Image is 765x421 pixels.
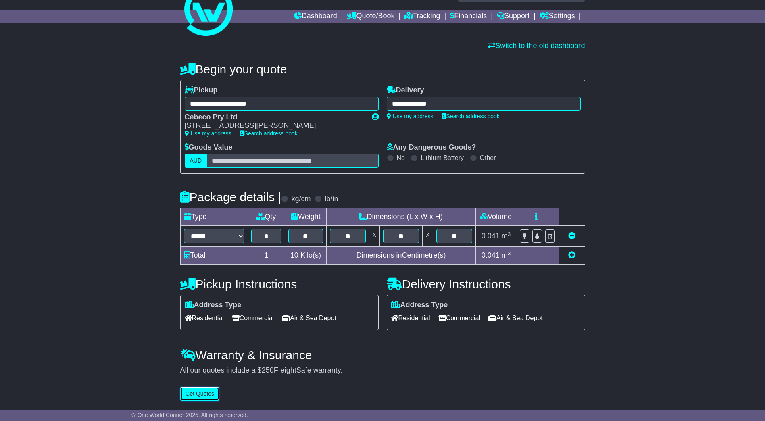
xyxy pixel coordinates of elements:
[185,301,242,310] label: Address Type
[185,154,207,168] label: AUD
[180,348,585,362] h4: Warranty & Insurance
[180,208,248,226] td: Type
[421,154,464,162] label: Lithium Battery
[248,247,285,265] td: 1
[502,232,511,240] span: m
[497,10,529,23] a: Support
[568,251,575,259] a: Add new item
[387,86,424,95] label: Delivery
[442,113,500,119] a: Search address book
[180,190,281,204] h4: Package details |
[262,366,274,374] span: 250
[488,312,543,324] span: Air & Sea Depot
[282,312,336,324] span: Air & Sea Depot
[423,226,433,247] td: x
[482,251,500,259] span: 0.041
[185,143,233,152] label: Goods Value
[387,143,476,152] label: Any Dangerous Goods?
[397,154,405,162] label: No
[404,10,440,23] a: Tracking
[232,312,274,324] span: Commercial
[248,208,285,226] td: Qty
[540,10,575,23] a: Settings
[180,63,585,76] h4: Begin your quote
[185,121,364,130] div: [STREET_ADDRESS][PERSON_NAME]
[508,250,511,256] sup: 3
[488,42,585,50] a: Switch to the old dashboard
[438,312,480,324] span: Commercial
[326,247,476,265] td: Dimensions in Centimetre(s)
[369,226,379,247] td: x
[476,208,516,226] td: Volume
[180,387,220,401] button: Get Quotes
[450,10,487,23] a: Financials
[180,247,248,265] td: Total
[185,312,224,324] span: Residential
[240,130,298,137] a: Search address book
[180,366,585,375] div: All our quotes include a $ FreightSafe warranty.
[387,113,434,119] a: Use my address
[391,312,430,324] span: Residential
[326,208,476,226] td: Dimensions (L x W x H)
[480,154,496,162] label: Other
[285,208,327,226] td: Weight
[290,251,298,259] span: 10
[291,195,311,204] label: kg/cm
[285,247,327,265] td: Kilo(s)
[294,10,337,23] a: Dashboard
[180,277,379,291] h4: Pickup Instructions
[131,412,248,418] span: © One World Courier 2025. All rights reserved.
[185,113,364,122] div: Cebeco Pty Ltd
[185,86,218,95] label: Pickup
[568,232,575,240] a: Remove this item
[347,10,394,23] a: Quote/Book
[387,277,585,291] h4: Delivery Instructions
[325,195,338,204] label: lb/in
[185,130,231,137] a: Use my address
[482,232,500,240] span: 0.041
[391,301,448,310] label: Address Type
[502,251,511,259] span: m
[508,231,511,237] sup: 3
